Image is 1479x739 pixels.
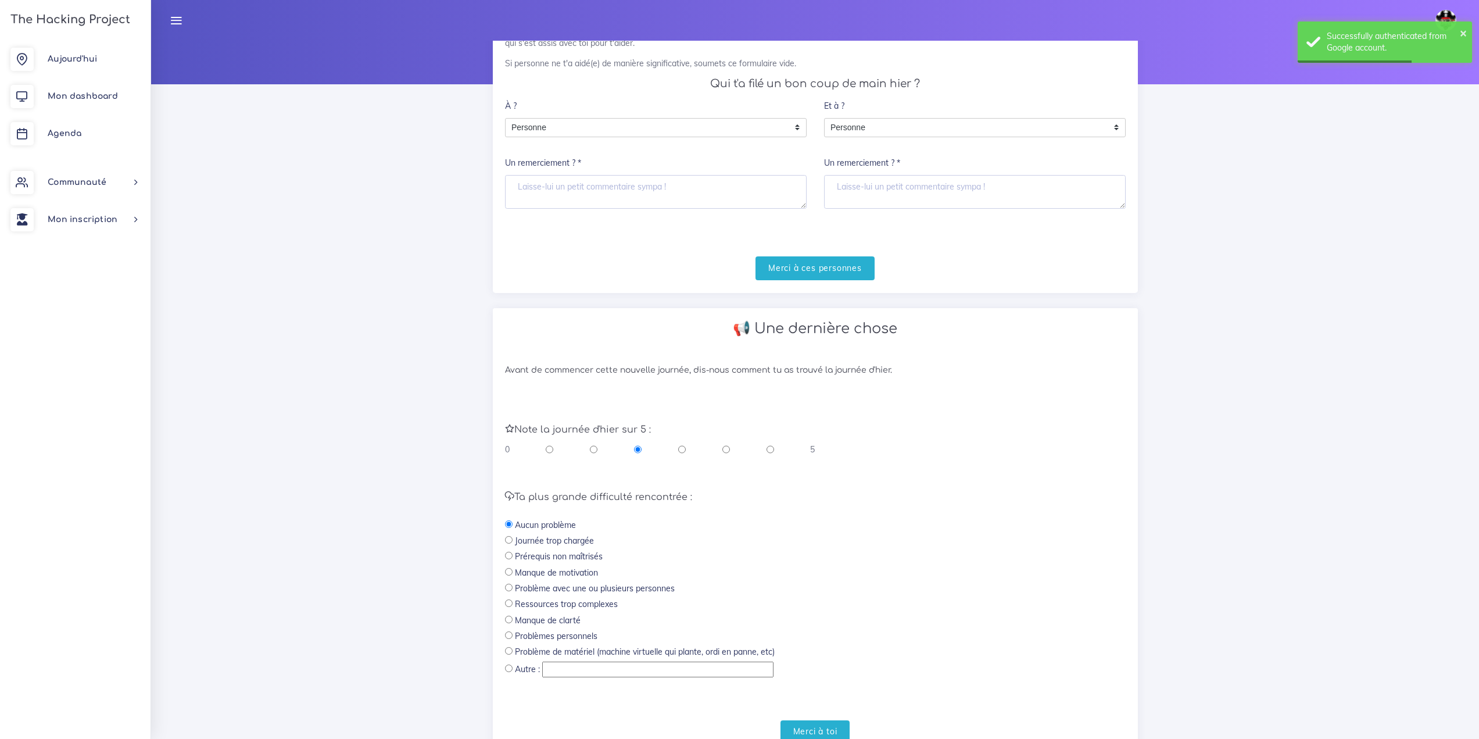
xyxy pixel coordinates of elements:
[48,178,106,187] span: Communauté
[824,152,900,176] label: Un remerciement ? *
[505,58,1126,69] p: Si personne ne t'a aidé(e) de manière significative, soumets ce formulaire vide.
[505,366,1126,376] h6: Avant de commencer cette nouvelle journée, dis-nous comment tu as trouvé la journée d'hier.
[825,119,1108,137] span: Personne
[515,598,618,610] label: Ressources trop complexes
[505,94,517,118] label: À ?
[824,94,844,118] label: Et à ?
[515,615,581,626] label: Manque de clarté
[505,77,1126,90] h4: Qui t'a filé un bon coup de main hier ?
[515,519,576,531] label: Aucun problème
[505,492,1126,503] h5: Ta plus grande difficulté rencontrée :
[48,55,97,63] span: Aujourd'hui
[515,567,598,579] label: Manque de motivation
[515,646,775,658] label: Problème de matériel (machine virtuelle qui plante, ordi en panne, etc)
[515,551,603,562] label: Prérequis non maîtrisés
[505,444,815,455] div: 0 5
[505,424,1126,435] h5: Note la journée d'hier sur 5 :
[515,535,594,547] label: Journée trop chargée
[515,663,540,675] label: Autre :
[755,256,875,280] input: Merci à ces personnes
[48,129,81,138] span: Agenda
[506,119,789,137] span: Personne
[515,630,597,642] label: Problèmes personnels
[7,13,130,26] h3: The Hacking Project
[515,583,675,594] label: Problème avec une ou plusieurs personnes
[48,92,118,101] span: Mon dashboard
[48,215,117,224] span: Mon inscription
[1460,27,1467,38] button: ×
[505,320,1126,337] h2: 📢 Une dernière chose
[505,152,581,176] label: Un remerciement ? *
[1327,30,1463,54] div: Successfully authenticated from Google account.
[1435,10,1456,31] img: avatar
